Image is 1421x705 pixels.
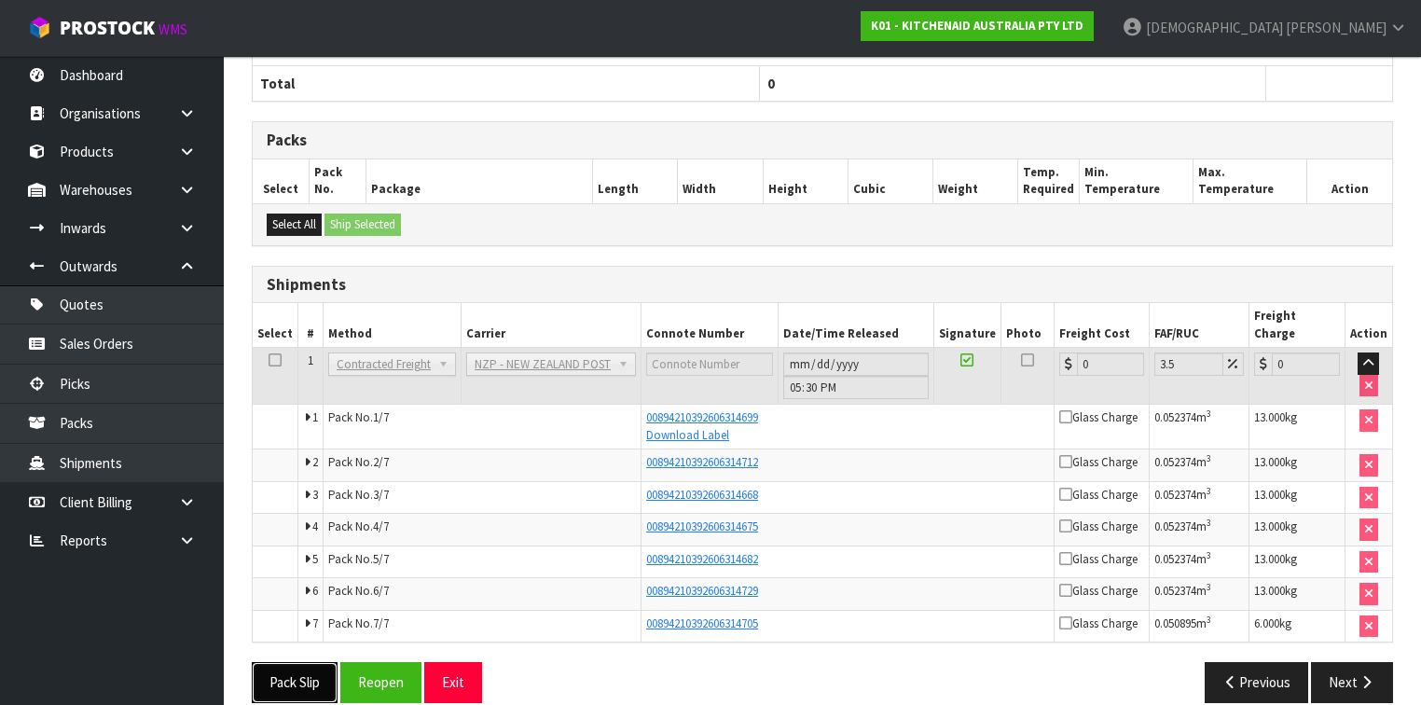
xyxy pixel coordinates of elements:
[1154,551,1196,567] span: 0.052374
[646,615,758,631] a: 00894210392606314705
[1154,615,1196,631] span: 0.050895
[1059,487,1138,503] span: Glass Charge
[1249,303,1345,347] th: Freight Charge
[253,159,310,203] th: Select
[373,551,389,567] span: 5/7
[366,159,593,203] th: Package
[1254,551,1285,567] span: 13.000
[373,518,389,534] span: 4/7
[373,583,389,599] span: 6/7
[646,518,758,534] a: 00894210392606314675
[1080,159,1193,203] th: Min. Temperature
[1059,409,1138,425] span: Glass Charge
[324,405,642,449] td: Pack No.
[60,16,155,40] span: ProStock
[1254,487,1285,503] span: 13.000
[848,159,932,203] th: Cubic
[373,454,389,470] span: 2/7
[373,615,389,631] span: 7/7
[1059,551,1138,567] span: Glass Charge
[642,303,779,347] th: Connote Number
[646,551,758,567] a: 00894210392606314682
[1249,514,1345,546] td: kg
[871,18,1083,34] strong: K01 - KITCHENAID AUSTRALIA PTY LTD
[324,214,401,236] button: Ship Selected
[1059,518,1138,534] span: Glass Charge
[1254,454,1285,470] span: 13.000
[1307,159,1392,203] th: Action
[337,353,431,376] span: Contracted Freight
[1018,159,1080,203] th: Temp. Required
[1249,481,1345,514] td: kg
[767,75,775,92] span: 0
[312,409,318,425] span: 1
[310,159,366,203] th: Pack No.
[1150,514,1249,546] td: m
[861,11,1094,41] a: K01 - KITCHENAID AUSTRALIA PTY LTD
[1193,159,1307,203] th: Max. Temperature
[1207,452,1211,464] sup: 3
[324,578,642,611] td: Pack No.
[1059,454,1138,470] span: Glass Charge
[1286,19,1387,36] span: [PERSON_NAME]
[1207,408,1211,420] sup: 3
[646,409,758,425] a: 00894210392606314699
[1345,303,1392,347] th: Action
[1150,546,1249,578] td: m
[267,131,1378,149] h3: Packs
[1249,405,1345,449] td: kg
[373,487,389,503] span: 3/7
[779,303,934,347] th: Date/Time Released
[1154,454,1196,470] span: 0.052374
[1150,405,1249,449] td: m
[1154,487,1196,503] span: 0.052374
[1249,546,1345,578] td: kg
[1059,583,1138,599] span: Glass Charge
[1207,517,1211,529] sup: 3
[312,583,318,599] span: 6
[1254,583,1285,599] span: 13.000
[1207,549,1211,561] sup: 3
[1150,481,1249,514] td: m
[324,610,642,642] td: Pack No.
[312,487,318,503] span: 3
[1207,614,1211,626] sup: 3
[1077,352,1144,376] input: Freight Cost
[424,662,482,702] button: Exit
[1154,518,1196,534] span: 0.052374
[1254,615,1279,631] span: 6.000
[462,303,642,347] th: Carrier
[1254,518,1285,534] span: 13.000
[308,352,313,368] span: 1
[646,454,758,470] a: 00894210392606314712
[1055,303,1150,347] th: Freight Cost
[1205,662,1309,702] button: Previous
[1311,662,1393,702] button: Next
[646,583,758,599] a: 00894210392606314729
[312,518,318,534] span: 4
[678,159,763,203] th: Width
[1154,352,1223,376] input: Freight Adjustment
[1254,409,1285,425] span: 13.000
[324,449,642,482] td: Pack No.
[1150,303,1249,347] th: FAF/RUC
[253,303,298,347] th: Select
[324,303,462,347] th: Method
[1154,409,1196,425] span: 0.052374
[1207,485,1211,497] sup: 3
[1059,615,1138,631] span: Glass Charge
[298,303,324,347] th: #
[267,214,322,236] button: Select All
[1150,578,1249,611] td: m
[1150,610,1249,642] td: m
[646,427,729,443] a: Download Label
[324,514,642,546] td: Pack No.
[646,487,758,503] span: 00894210392606314668
[1249,449,1345,482] td: kg
[312,454,318,470] span: 2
